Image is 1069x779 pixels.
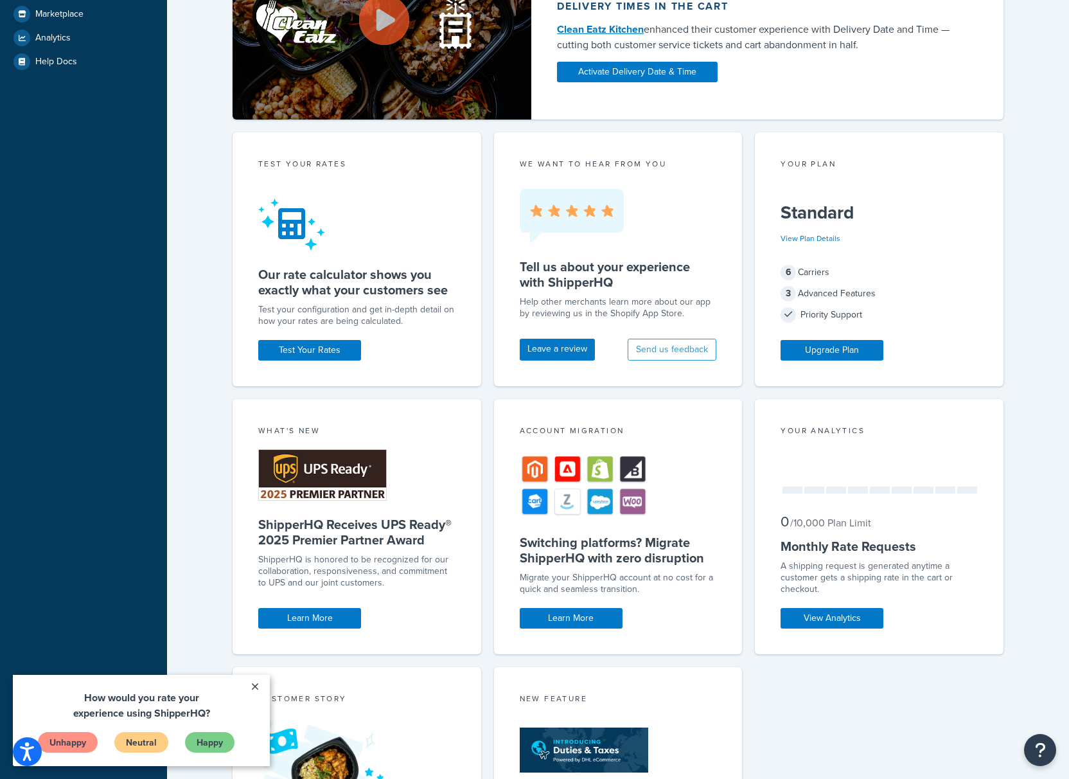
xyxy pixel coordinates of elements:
[557,22,963,53] div: enhanced their customer experience with Delivery Date and Time — cutting both customer service ti...
[35,33,71,44] span: Analytics
[172,57,222,78] a: Happy
[781,265,796,280] span: 6
[10,3,157,26] a: Marketplace
[520,296,717,319] p: Help other merchants learn more about our app by reviewing us in the Shopify App Store.
[781,425,978,440] div: Your Analytics
[35,57,77,67] span: Help Docs
[520,693,717,708] div: New Feature
[258,517,455,548] h5: ShipperHQ Receives UPS Ready® 2025 Premier Partner Award
[520,425,717,440] div: Account Migration
[60,15,197,46] span: How would you rate your experience using ShipperHQ?
[10,50,157,73] a: Help Docs
[258,693,455,708] div: Customer Story
[35,9,84,20] span: Marketplace
[790,515,871,530] small: / 10,000 Plan Limit
[557,22,644,37] a: Clean Eatz Kitchen
[628,339,716,361] button: Send us feedback
[520,572,717,595] div: Migrate your ShipperHQ account at no cost for a quick and seamless transition.
[781,202,978,223] h5: Standard
[781,560,978,595] div: A shipping request is generated anytime a customer gets a shipping rate in the cart or checkout.
[258,554,455,589] p: ShipperHQ is honored to be recognized for our collaboration, responsiveness, and commitment to UP...
[520,608,623,629] a: Learn More
[781,285,978,303] div: Advanced Features
[520,259,717,290] h5: Tell us about your experience with ShipperHQ
[557,62,718,82] a: Activate Delivery Date & Time
[258,340,361,361] a: Test Your Rates
[781,539,978,554] h5: Monthly Rate Requests
[781,608,883,629] a: View Analytics
[781,264,978,282] div: Carriers
[101,57,156,78] a: Neutral
[781,306,978,324] div: Priority Support
[258,425,455,440] div: What's New
[781,233,840,244] a: View Plan Details
[520,535,717,566] h5: Switching platforms? Migrate ShipperHQ with zero disruption
[781,286,796,301] span: 3
[520,158,717,170] p: we want to hear from you
[781,158,978,173] div: Your Plan
[10,26,157,49] a: Analytics
[258,304,455,327] div: Test your configuration and get in-depth detail on how your rates are being calculated.
[258,608,361,629] a: Learn More
[520,339,595,361] a: Leave a review
[258,158,455,173] div: Test your rates
[24,57,85,78] a: Unhappy
[258,267,455,298] h5: Our rate calculator shows you exactly what your customers see
[1024,734,1056,766] button: Open Resource Center
[781,511,789,532] span: 0
[781,340,883,361] a: Upgrade Plan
